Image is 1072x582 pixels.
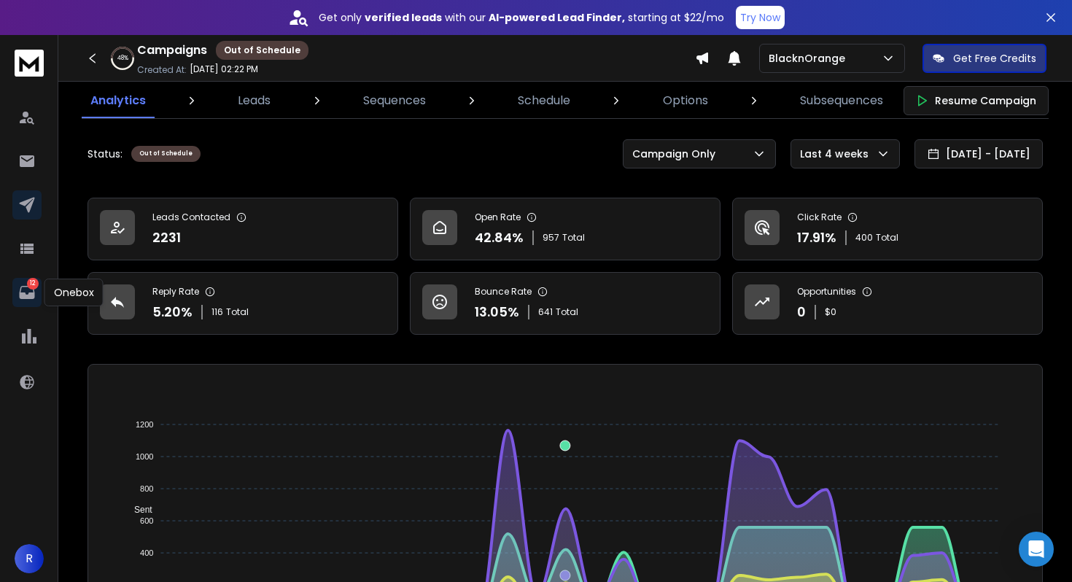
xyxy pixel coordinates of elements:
[365,10,442,25] strong: verified leads
[825,306,836,318] p: $ 0
[363,92,426,109] p: Sequences
[632,147,721,161] p: Campaign Only
[797,228,836,248] p: 17.91 %
[319,10,724,25] p: Get only with our starting at $22/mo
[797,212,842,223] p: Click Rate
[475,212,521,223] p: Open Rate
[12,278,42,307] a: 12
[663,92,708,109] p: Options
[238,92,271,109] p: Leads
[226,306,249,318] span: Total
[654,83,717,118] a: Options
[136,452,153,461] tspan: 1000
[923,44,1046,73] button: Get Free Credits
[1019,532,1054,567] div: Open Intercom Messenger
[136,420,153,429] tspan: 1200
[117,54,128,63] p: 48 %
[475,286,532,298] p: Bounce Rate
[90,92,146,109] p: Analytics
[732,272,1043,335] a: Opportunities0$0
[543,232,559,244] span: 957
[410,198,721,260] a: Open Rate42.84%957Total
[800,147,874,161] p: Last 4 weeks
[152,286,199,298] p: Reply Rate
[88,272,398,335] a: Reply Rate5.20%116Total
[211,306,223,318] span: 116
[538,306,553,318] span: 641
[489,10,625,25] strong: AI-powered Lead Finder,
[216,41,308,60] div: Out of Schedule
[953,51,1036,66] p: Get Free Credits
[475,302,519,322] p: 13.05 %
[914,139,1043,168] button: [DATE] - [DATE]
[736,6,785,29] button: Try Now
[518,92,570,109] p: Schedule
[797,286,856,298] p: Opportunities
[140,484,153,493] tspan: 800
[152,212,230,223] p: Leads Contacted
[740,10,780,25] p: Try Now
[509,83,579,118] a: Schedule
[82,83,155,118] a: Analytics
[410,272,721,335] a: Bounce Rate13.05%641Total
[140,516,153,525] tspan: 600
[475,228,524,248] p: 42.84 %
[137,64,187,76] p: Created At:
[152,302,193,322] p: 5.20 %
[229,83,279,118] a: Leads
[123,505,152,515] span: Sent
[140,548,153,557] tspan: 400
[769,51,851,66] p: BlacknOrange
[354,83,435,118] a: Sequences
[732,198,1043,260] a: Click Rate17.91%400Total
[137,42,207,59] h1: Campaigns
[190,63,258,75] p: [DATE] 02:22 PM
[44,279,104,306] div: Onebox
[88,198,398,260] a: Leads Contacted2231
[904,86,1049,115] button: Resume Campaign
[800,92,883,109] p: Subsequences
[131,146,201,162] div: Out of Schedule
[562,232,585,244] span: Total
[556,306,578,318] span: Total
[791,83,892,118] a: Subsequences
[15,544,44,573] button: R
[27,278,39,290] p: 12
[152,228,181,248] p: 2231
[855,232,873,244] span: 400
[876,232,898,244] span: Total
[88,147,123,161] p: Status:
[15,50,44,77] img: logo
[797,302,806,322] p: 0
